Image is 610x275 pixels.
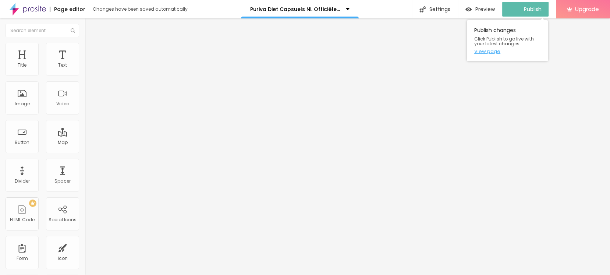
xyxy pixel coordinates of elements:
[50,7,85,12] div: Page editor
[15,140,29,145] div: Button
[474,36,540,46] span: Click Publish to go live with your latest changes.
[6,24,79,37] input: Search element
[93,7,188,11] div: Changes have been saved automatically
[18,63,26,68] div: Title
[474,49,540,54] a: View page
[15,101,30,106] div: Image
[49,217,77,222] div: Social Icons
[56,101,69,106] div: Video
[17,256,28,261] div: Form
[58,256,68,261] div: Icon
[71,28,75,33] img: Icone
[15,179,30,184] div: Divider
[10,217,35,222] div: HTML Code
[467,20,548,61] div: Publish changes
[524,6,542,12] span: Publish
[58,140,68,145] div: Map
[502,2,549,17] button: Publish
[58,63,67,68] div: Text
[54,179,71,184] div: Spacer
[465,6,472,13] img: view-1.svg
[475,6,495,12] span: Preview
[419,6,426,13] img: Icone
[250,7,340,12] p: Puriva Diet Capsuels NL Officiële™ beoordelingen en prijs
[575,6,599,12] span: Upgrade
[458,2,502,17] button: Preview
[85,18,610,275] iframe: To enrich screen reader interactions, please activate Accessibility in Grammarly extension settings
